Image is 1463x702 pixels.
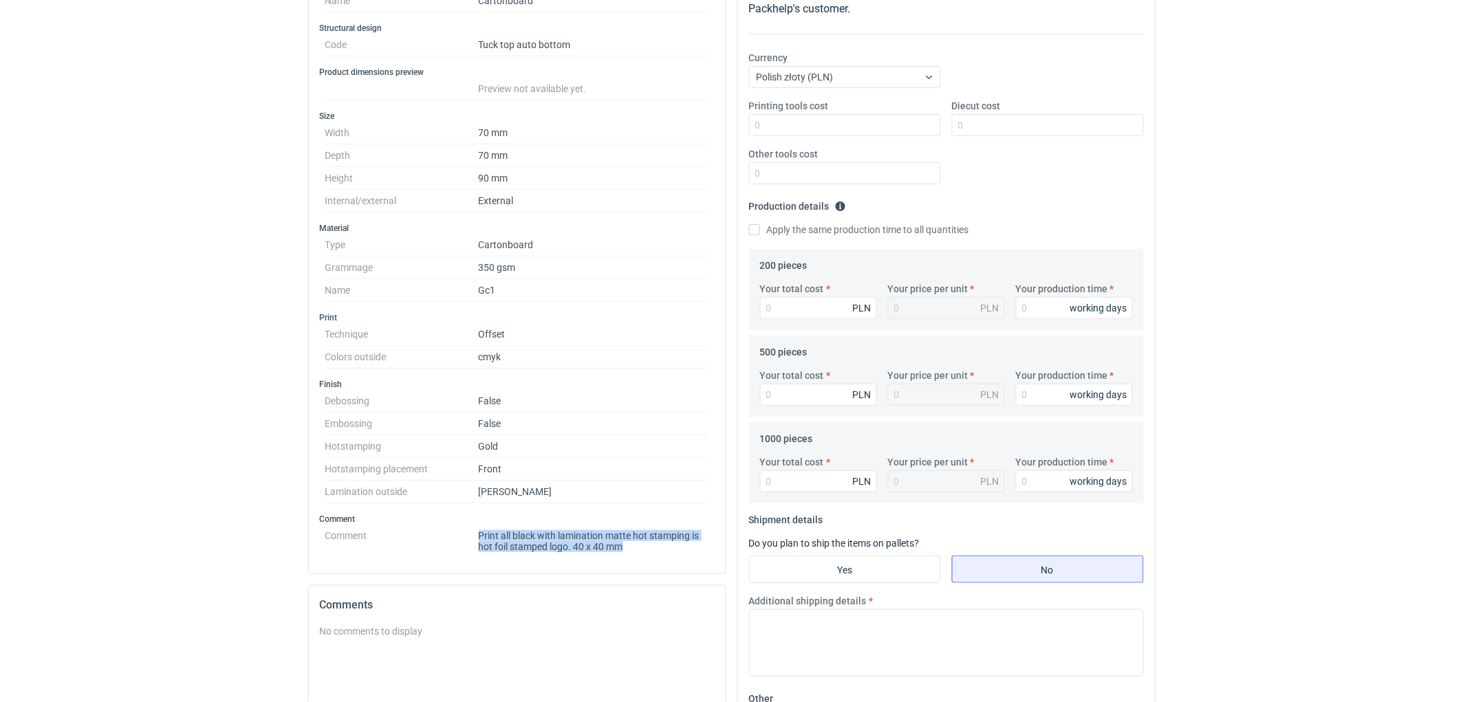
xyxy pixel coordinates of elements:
[1016,297,1133,319] input: 0
[479,167,709,190] dd: 90 mm
[981,388,999,402] div: PLN
[325,190,479,212] dt: Internal/external
[760,384,877,406] input: 0
[325,279,479,302] dt: Name
[325,256,479,279] dt: Grammage
[325,144,479,167] dt: Depth
[760,455,824,469] label: Your total cost
[888,282,968,296] label: Your price per unit
[479,279,709,302] dd: Gc1
[479,323,709,346] dd: Offset
[888,369,968,382] label: Your price per unit
[479,256,709,279] dd: 350 gsm
[479,390,709,413] dd: False
[479,413,709,435] dd: False
[1016,455,1108,469] label: Your production time
[325,390,479,413] dt: Debossing
[325,458,479,481] dt: Hotstamping placement
[853,388,871,402] div: PLN
[749,114,941,136] input: 0
[981,301,999,315] div: PLN
[1070,388,1127,402] div: working days
[325,413,479,435] dt: Embossing
[325,34,479,56] dt: Code
[952,114,1144,136] input: 0
[320,624,715,638] div: No comments to display
[479,122,709,144] dd: 70 mm
[749,51,788,65] label: Currency
[479,458,709,481] dd: Front
[760,282,824,296] label: Your total cost
[320,514,715,525] h3: Comment
[325,234,479,256] dt: Type
[760,470,877,492] input: 0
[757,72,834,83] span: Polish złoty (PLN)
[952,99,1001,113] label: Diecut cost
[749,99,829,113] label: Printing tools cost
[320,111,715,122] h3: Size
[981,474,999,488] div: PLN
[479,144,709,167] dd: 70 mm
[479,83,587,94] span: Preview not available yet.
[479,481,709,503] dd: [PERSON_NAME]
[749,538,920,549] label: Do you plan to ship the items on pallets?
[325,481,479,503] dt: Lamination outside
[749,223,969,237] label: Apply the same production time to all quantities
[479,435,709,458] dd: Gold
[320,379,715,390] h3: Finish
[320,597,715,613] h2: Comments
[320,23,715,34] h3: Structural design
[479,234,709,256] dd: Cartonboard
[853,474,871,488] div: PLN
[749,147,819,161] label: Other tools cost
[760,254,808,271] legend: 200 pieces
[853,301,871,315] div: PLN
[760,341,808,358] legend: 500 pieces
[325,122,479,144] dt: Width
[749,556,941,583] label: Yes
[325,167,479,190] dt: Height
[760,428,813,444] legend: 1000 pieces
[749,195,846,212] legend: Production details
[1016,470,1133,492] input: 0
[325,525,479,552] dt: Comment
[760,297,877,319] input: 0
[1070,474,1127,488] div: working days
[1016,369,1108,382] label: Your production time
[320,223,715,234] h3: Material
[325,435,479,458] dt: Hotstamping
[479,34,709,56] dd: Tuck top auto bottom
[325,323,479,346] dt: Technique
[749,594,867,608] label: Additional shipping details
[952,556,1144,583] label: No
[749,162,941,184] input: 0
[749,509,823,525] legend: Shipment details
[1070,301,1127,315] div: working days
[479,525,709,552] dd: Print all black with lamination matte hot stamping is hot foil stamped logo. 40 x 40 mm
[760,369,824,382] label: Your total cost
[479,346,709,369] dd: cmyk
[1016,282,1108,296] label: Your production time
[325,346,479,369] dt: Colors outside
[888,455,968,469] label: Your price per unit
[479,190,709,212] dd: External
[1016,384,1133,406] input: 0
[320,67,715,78] h3: Product dimensions preview
[320,312,715,323] h3: Print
